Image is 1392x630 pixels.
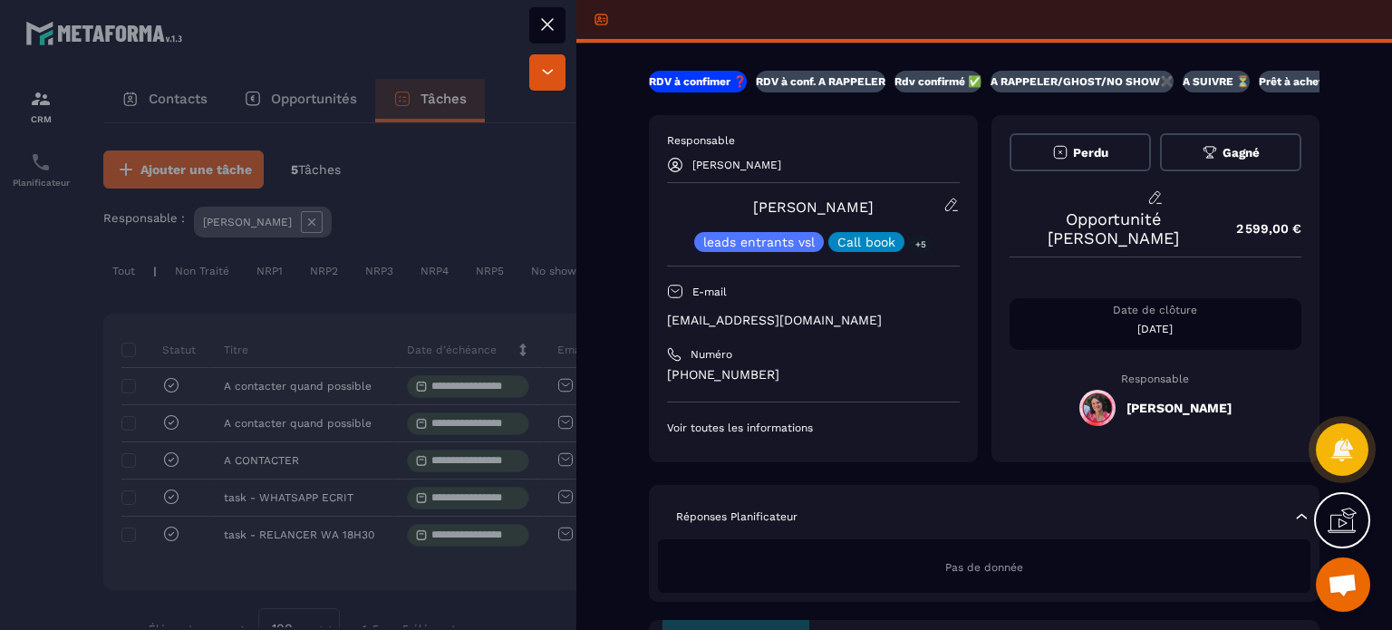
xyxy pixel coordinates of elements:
[1010,322,1302,336] p: [DATE]
[1126,401,1232,415] h5: [PERSON_NAME]
[909,235,933,254] p: +5
[1259,74,1350,89] p: Prêt à acheter 🎰
[1010,209,1219,247] p: Opportunité [PERSON_NAME]
[753,199,874,216] a: [PERSON_NAME]
[1218,211,1301,247] p: 2 599,00 €
[894,74,981,89] p: Rdv confirmé ✅
[667,133,960,148] p: Responsable
[667,421,960,435] p: Voir toutes les informations
[1160,133,1301,171] button: Gagné
[1010,373,1302,385] p: Responsable
[1223,146,1260,160] span: Gagné
[667,366,960,383] p: [PHONE_NUMBER]
[1010,133,1151,171] button: Perdu
[756,74,885,89] p: RDV à conf. A RAPPELER
[1010,303,1302,317] p: Date de clôture
[691,347,732,362] p: Numéro
[991,74,1174,89] p: A RAPPELER/GHOST/NO SHOW✖️
[837,236,895,248] p: Call book
[676,509,797,524] p: Réponses Planificateur
[692,285,727,299] p: E-mail
[703,236,815,248] p: leads entrants vsl
[692,159,781,171] p: [PERSON_NAME]
[649,74,747,89] p: RDV à confimer ❓
[1073,146,1108,160] span: Perdu
[1183,74,1250,89] p: A SUIVRE ⏳
[1316,557,1370,612] div: Ouvrir le chat
[667,312,960,329] p: [EMAIL_ADDRESS][DOMAIN_NAME]
[945,561,1023,574] span: Pas de donnée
